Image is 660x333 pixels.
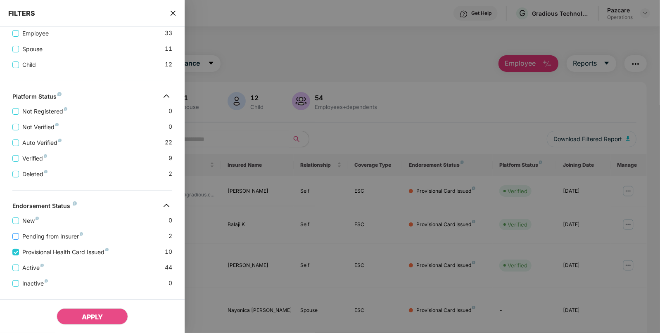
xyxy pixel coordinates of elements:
[55,123,59,126] img: svg+xml;base64,PHN2ZyB4bWxucz0iaHR0cDovL3d3dy53My5vcmcvMjAwMC9zdmciIHdpZHRoPSI4IiBoZWlnaHQ9IjgiIH...
[169,106,172,116] span: 0
[165,60,172,69] span: 12
[8,9,35,17] span: FILTERS
[19,154,50,163] span: Verified
[165,44,172,54] span: 11
[19,123,62,132] span: Not Verified
[19,248,112,257] span: Provisional Health Card Issued
[170,9,176,17] span: close
[57,308,128,325] button: APPLY
[58,139,62,142] img: svg+xml;base64,PHN2ZyB4bWxucz0iaHR0cDovL3d3dy53My5vcmcvMjAwMC9zdmciIHdpZHRoPSI4IiBoZWlnaHQ9IjgiIH...
[12,93,62,103] div: Platform Status
[80,232,83,236] img: svg+xml;base64,PHN2ZyB4bWxucz0iaHR0cDovL3d3dy53My5vcmcvMjAwMC9zdmciIHdpZHRoPSI4IiBoZWlnaHQ9IjgiIH...
[169,216,172,225] span: 0
[57,92,62,96] img: svg+xml;base64,PHN2ZyB4bWxucz0iaHR0cDovL3d3dy53My5vcmcvMjAwMC9zdmciIHdpZHRoPSI4IiBoZWlnaHQ9IjgiIH...
[36,217,39,220] img: svg+xml;base64,PHN2ZyB4bWxucz0iaHR0cDovL3d3dy53My5vcmcvMjAwMC9zdmciIHdpZHRoPSI4IiBoZWlnaHQ9IjgiIH...
[169,279,172,288] span: 0
[19,60,39,69] span: Child
[165,138,172,147] span: 22
[45,279,48,283] img: svg+xml;base64,PHN2ZyB4bWxucz0iaHR0cDovL3d3dy53My5vcmcvMjAwMC9zdmciIHdpZHRoPSI4IiBoZWlnaHQ9IjgiIH...
[40,264,44,267] img: svg+xml;base64,PHN2ZyB4bWxucz0iaHR0cDovL3d3dy53My5vcmcvMjAwMC9zdmciIHdpZHRoPSI4IiBoZWlnaHQ9IjgiIH...
[169,122,172,132] span: 0
[82,313,103,321] span: APPLY
[19,45,46,54] span: Spouse
[19,107,71,116] span: Not Registered
[165,247,172,257] span: 10
[160,199,173,212] img: svg+xml;base64,PHN2ZyB4bWxucz0iaHR0cDovL3d3dy53My5vcmcvMjAwMC9zdmciIHdpZHRoPSIzMiIgaGVpZ2h0PSIzMi...
[19,138,65,147] span: Auto Verified
[12,202,77,212] div: Endorsement Status
[19,279,51,288] span: Inactive
[169,169,172,179] span: 2
[19,263,47,272] span: Active
[64,107,67,111] img: svg+xml;base64,PHN2ZyB4bWxucz0iaHR0cDovL3d3dy53My5vcmcvMjAwMC9zdmciIHdpZHRoPSI4IiBoZWlnaHQ9IjgiIH...
[169,231,172,241] span: 2
[105,248,109,251] img: svg+xml;base64,PHN2ZyB4bWxucz0iaHR0cDovL3d3dy53My5vcmcvMjAwMC9zdmciIHdpZHRoPSI4IiBoZWlnaHQ9IjgiIH...
[19,216,42,225] span: New
[19,29,52,38] span: Employee
[165,28,172,38] span: 33
[19,170,51,179] span: Deleted
[169,154,172,163] span: 9
[160,90,173,103] img: svg+xml;base64,PHN2ZyB4bWxucz0iaHR0cDovL3d3dy53My5vcmcvMjAwMC9zdmciIHdpZHRoPSIzMiIgaGVpZ2h0PSIzMi...
[73,201,77,205] img: svg+xml;base64,PHN2ZyB4bWxucz0iaHR0cDovL3d3dy53My5vcmcvMjAwMC9zdmciIHdpZHRoPSI4IiBoZWlnaHQ9IjgiIH...
[165,263,172,272] span: 44
[19,232,86,241] span: Pending from Insurer
[44,170,47,173] img: svg+xml;base64,PHN2ZyB4bWxucz0iaHR0cDovL3d3dy53My5vcmcvMjAwMC9zdmciIHdpZHRoPSI4IiBoZWlnaHQ9IjgiIH...
[44,154,47,158] img: svg+xml;base64,PHN2ZyB4bWxucz0iaHR0cDovL3d3dy53My5vcmcvMjAwMC9zdmciIHdpZHRoPSI4IiBoZWlnaHQ9IjgiIH...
